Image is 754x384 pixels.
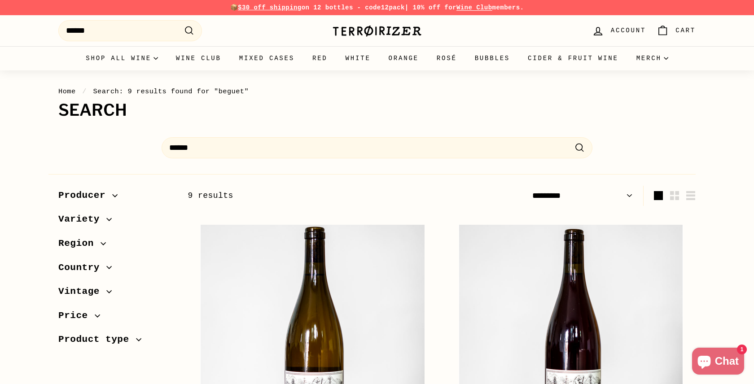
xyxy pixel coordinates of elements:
[456,4,492,11] a: Wine Club
[58,330,173,354] button: Product type
[58,209,173,234] button: Variety
[58,212,106,227] span: Variety
[58,3,696,13] p: 📦 on 12 bottles - code | 10% off for members.
[380,46,428,70] a: Orange
[80,87,89,96] span: /
[627,46,677,70] summary: Merch
[167,46,230,70] a: Wine Club
[77,46,167,70] summary: Shop all wine
[188,189,442,202] div: 9 results
[675,26,696,35] span: Cart
[587,17,651,44] a: Account
[381,4,405,11] strong: 12pack
[58,234,173,258] button: Region
[58,236,101,251] span: Region
[58,86,696,97] nav: breadcrumbs
[428,46,466,70] a: Rosé
[58,284,106,299] span: Vintage
[58,306,173,330] button: Price
[303,46,337,70] a: Red
[58,186,173,210] button: Producer
[58,101,696,119] h1: Search
[611,26,646,35] span: Account
[58,258,173,282] button: Country
[40,46,714,70] div: Primary
[337,46,380,70] a: White
[58,188,112,203] span: Producer
[93,87,249,96] span: Search: 9 results found for "beguet"
[58,332,136,347] span: Product type
[519,46,627,70] a: Cider & Fruit Wine
[58,282,173,306] button: Vintage
[466,46,519,70] a: Bubbles
[58,87,76,96] a: Home
[230,46,303,70] a: Mixed Cases
[651,17,701,44] a: Cart
[58,260,106,275] span: Country
[238,4,302,11] span: $30 off shipping
[58,308,95,323] span: Price
[689,348,747,377] inbox-online-store-chat: Shopify online store chat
